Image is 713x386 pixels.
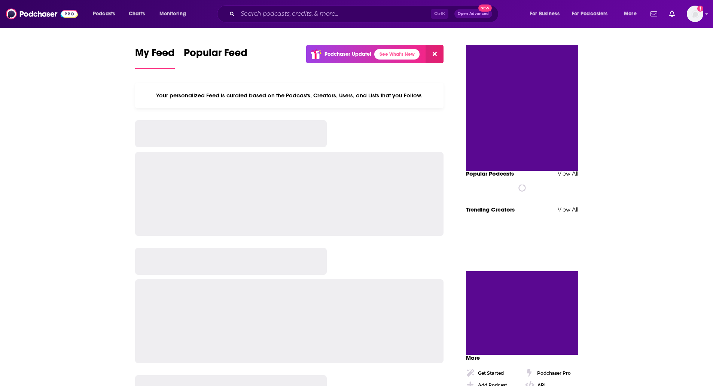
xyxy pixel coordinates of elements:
button: open menu [525,8,569,20]
span: For Business [530,9,560,19]
div: Podchaser Pro [537,370,571,376]
a: Charts [124,8,149,20]
button: open menu [88,8,125,20]
span: Monitoring [159,9,186,19]
span: New [478,4,492,12]
div: Search podcasts, credits, & more... [224,5,506,22]
input: Search podcasts, credits, & more... [238,8,431,20]
span: Charts [129,9,145,19]
img: Podchaser - Follow, Share and Rate Podcasts [6,7,78,21]
button: open menu [154,8,196,20]
img: User Profile [687,6,703,22]
span: Popular Feed [184,46,247,64]
span: Open Advanced [458,12,489,16]
div: Get Started [478,370,504,376]
a: View All [558,170,578,177]
button: Show profile menu [687,6,703,22]
span: Logged in as AtriaBooks [687,6,703,22]
a: View All [558,206,578,213]
a: Show notifications dropdown [666,7,678,20]
a: Popular Feed [184,46,247,69]
span: Ctrl K [431,9,448,19]
button: open menu [619,8,646,20]
p: Podchaser Update! [324,51,371,57]
button: Open AdvancedNew [454,9,492,18]
span: For Podcasters [572,9,608,19]
a: Popular Podcasts [466,170,514,177]
a: Podchaser Pro [525,368,578,377]
a: See What's New [374,49,420,60]
a: Show notifications dropdown [648,7,660,20]
span: More [624,9,637,19]
button: open menu [567,8,619,20]
span: More [466,354,480,361]
span: Podcasts [93,9,115,19]
a: Trending Creators [466,206,515,213]
span: My Feed [135,46,175,64]
div: Your personalized Feed is curated based on the Podcasts, Creators, Users, and Lists that you Follow. [135,83,444,108]
svg: Add a profile image [697,6,703,12]
a: My Feed [135,46,175,69]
